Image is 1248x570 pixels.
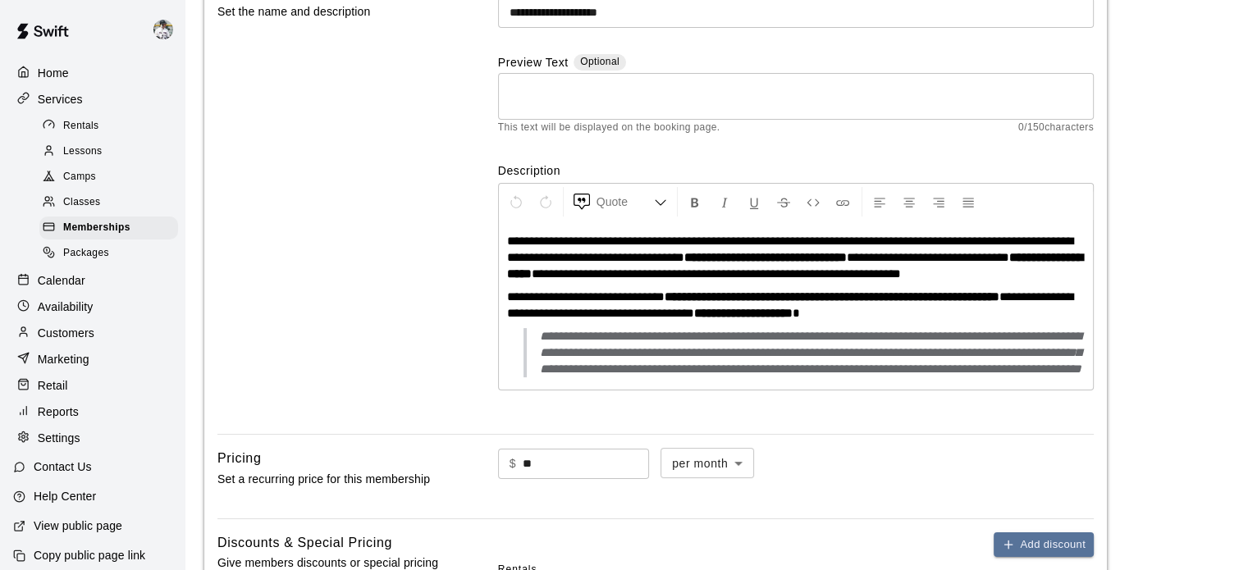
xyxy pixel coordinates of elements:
[13,61,171,85] a: Home
[13,321,171,345] a: Customers
[13,347,171,372] a: Marketing
[829,187,857,217] button: Insert Link
[13,426,171,450] a: Settings
[39,139,185,164] a: Lessons
[740,187,768,217] button: Format Underline
[38,430,80,446] p: Settings
[39,217,178,239] div: Memberships
[925,187,953,217] button: Right Align
[38,377,68,394] p: Retail
[1018,120,1094,136] span: 0 / 150 characters
[38,91,83,107] p: Services
[681,187,709,217] button: Format Bold
[34,547,145,563] p: Copy public page link
[39,165,185,190] a: Camps
[217,532,392,554] h6: Discounts & Special Pricing
[63,169,96,185] span: Camps
[63,118,99,135] span: Rentals
[994,532,1094,558] button: Add discount
[580,56,619,67] span: Optional
[63,245,109,262] span: Packages
[38,65,69,81] p: Home
[498,120,720,136] span: This text will be displayed on the booking page.
[38,351,89,367] p: Marketing
[38,272,85,289] p: Calendar
[532,187,560,217] button: Redo
[39,241,185,267] a: Packages
[63,194,100,211] span: Classes
[39,190,185,216] a: Classes
[13,268,171,293] a: Calendar
[39,191,178,214] div: Classes
[39,115,178,138] div: Rentals
[567,187,674,217] button: Formatting Options
[150,13,185,46] div: Justin Dunning
[38,404,79,420] p: Reports
[38,325,94,341] p: Customers
[597,194,654,210] span: Quote
[498,54,569,73] label: Preview Text
[799,187,827,217] button: Insert Code
[711,187,738,217] button: Format Italics
[954,187,982,217] button: Justify Align
[63,220,130,236] span: Memberships
[34,488,96,504] p: Help Center
[39,140,178,163] div: Lessons
[502,187,530,217] button: Undo
[39,113,185,139] a: Rentals
[510,455,516,472] p: $
[13,294,171,319] a: Availability
[217,448,261,469] h6: Pricing
[34,518,122,534] p: View public page
[498,162,1094,179] label: Description
[34,458,92,475] p: Contact Us
[13,87,171,112] a: Services
[38,299,94,315] p: Availability
[39,216,185,241] a: Memberships
[661,448,754,478] div: per month
[770,187,798,217] button: Format Strikethrough
[13,373,171,398] a: Retail
[217,2,446,22] p: Set the name and description
[153,20,173,39] img: Justin Dunning
[39,166,178,189] div: Camps
[13,399,171,424] a: Reports
[895,187,923,217] button: Center Align
[39,242,178,265] div: Packages
[63,144,103,160] span: Lessons
[866,187,894,217] button: Left Align
[217,469,446,490] p: Set a recurring price for this membership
